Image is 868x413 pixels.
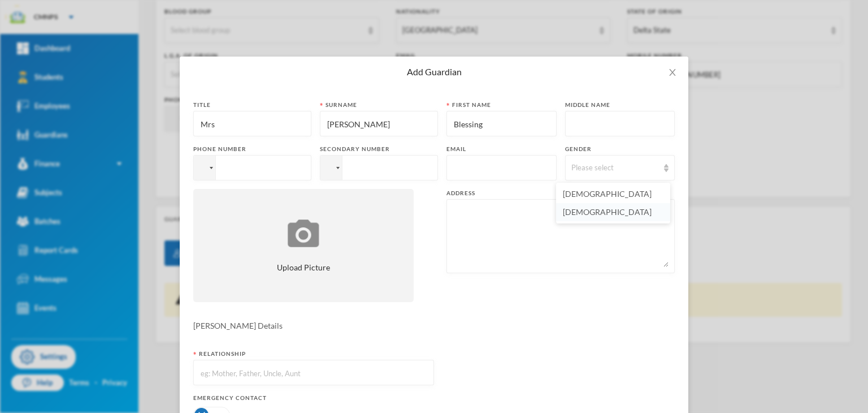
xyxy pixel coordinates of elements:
[193,350,434,358] div: Relationship
[193,394,434,402] div: Emergency Contact
[199,360,428,386] input: eg: Mother, Father, Uncle, Aunt
[657,57,688,88] button: Close
[277,261,330,273] span: Upload Picture
[565,145,675,153] div: Gender
[193,66,675,78] div: Add Guardian
[446,101,557,109] div: First name
[193,145,311,153] div: Phone number
[668,68,677,77] i: icon: close
[565,101,675,109] div: Middle name
[193,101,311,109] div: Title
[320,145,438,153] div: Secondary number
[320,101,438,109] div: Surname
[563,189,652,199] span: [DEMOGRAPHIC_DATA]
[285,218,322,249] img: upload
[446,145,557,153] div: Email
[571,162,659,174] div: Please select
[193,320,675,332] div: [PERSON_NAME] Details
[446,189,675,197] div: Address
[563,207,652,217] span: [DEMOGRAPHIC_DATA]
